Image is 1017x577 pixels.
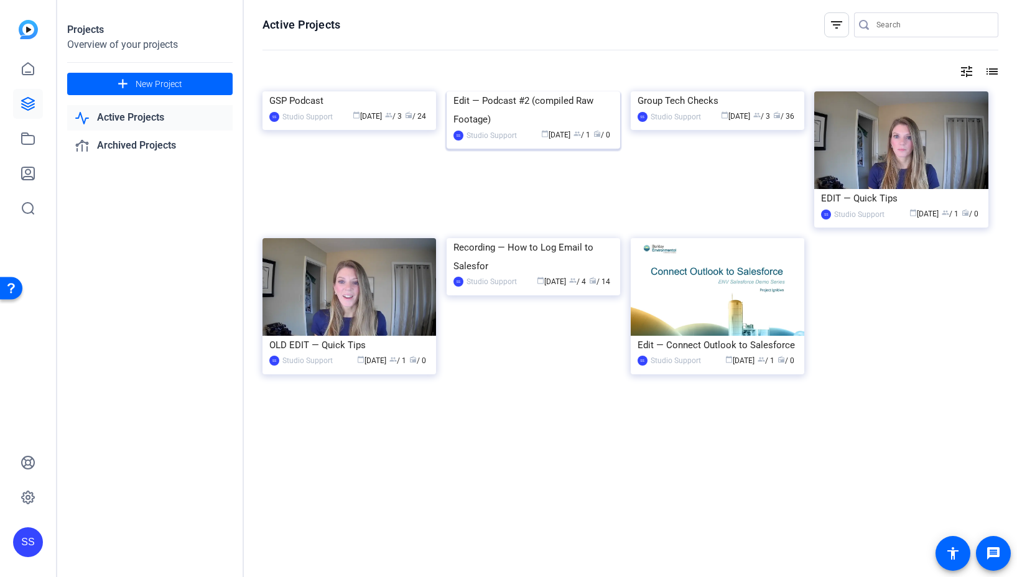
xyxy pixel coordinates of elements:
span: / 24 [405,112,426,121]
span: / 3 [385,112,402,121]
span: [DATE] [537,277,566,286]
div: Recording — How to Log Email to Salesfor [453,238,613,275]
div: Edit — Podcast #2 (compiled Raw Footage) [453,91,613,129]
div: Studio Support [651,354,701,367]
span: radio [405,111,412,119]
span: [DATE] [721,112,750,121]
span: radio [593,130,601,137]
img: blue-gradient.svg [19,20,38,39]
div: GSP Podcast [269,91,429,110]
span: [DATE] [357,356,386,365]
h1: Active Projects [262,17,340,32]
div: OLD EDIT — Quick Tips [269,336,429,354]
span: radio [589,277,597,284]
span: / 36 [773,112,794,121]
span: / 0 [962,210,978,218]
div: Studio Support [282,354,333,367]
span: calendar_today [357,356,365,363]
mat-icon: tune [959,64,974,79]
span: [DATE] [541,131,570,139]
span: / 0 [778,356,794,365]
a: Archived Projects [67,133,233,159]
mat-icon: accessibility [945,546,960,561]
span: group [385,111,392,119]
span: [DATE] [725,356,755,365]
div: SS [269,356,279,366]
div: Studio Support [467,275,517,288]
span: / 1 [389,356,406,365]
div: Studio Support [834,208,885,221]
span: [DATE] [909,210,939,218]
span: / 4 [569,277,586,286]
span: [DATE] [353,112,382,121]
div: Overview of your projects [67,37,233,52]
div: SS [638,112,648,122]
div: EDIT — Quick Tips [821,189,981,208]
div: SS [453,277,463,287]
span: / 1 [758,356,774,365]
span: / 1 [574,131,590,139]
div: SS [13,527,43,557]
span: calendar_today [721,111,728,119]
div: SS [453,131,463,141]
mat-icon: message [986,546,1001,561]
span: group [753,111,761,119]
mat-icon: list [983,64,998,79]
span: calendar_today [353,111,360,119]
span: / 0 [593,131,610,139]
div: Studio Support [467,129,517,142]
div: Group Tech Checks [638,91,797,110]
div: Projects [67,22,233,37]
span: group [942,209,949,216]
input: Search [876,17,988,32]
span: radio [409,356,417,363]
div: Studio Support [651,111,701,123]
span: / 14 [589,277,610,286]
span: radio [962,209,969,216]
span: group [389,356,397,363]
span: New Project [136,78,182,91]
span: calendar_today [725,356,733,363]
mat-icon: filter_list [829,17,844,32]
div: SS [638,356,648,366]
span: radio [778,356,785,363]
span: group [758,356,765,363]
span: calendar_today [541,130,549,137]
span: calendar_today [909,209,917,216]
span: calendar_today [537,277,544,284]
div: SS [821,210,831,219]
a: Active Projects [67,105,233,131]
mat-icon: add [115,76,131,92]
div: SS [269,112,279,122]
span: / 0 [409,356,426,365]
span: radio [773,111,781,119]
div: Edit — Connect Outlook to Salesforce [638,336,797,354]
div: Studio Support [282,111,333,123]
span: / 3 [753,112,770,121]
button: New Project [67,73,233,95]
span: group [574,130,581,137]
span: / 1 [942,210,959,218]
span: group [569,277,577,284]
